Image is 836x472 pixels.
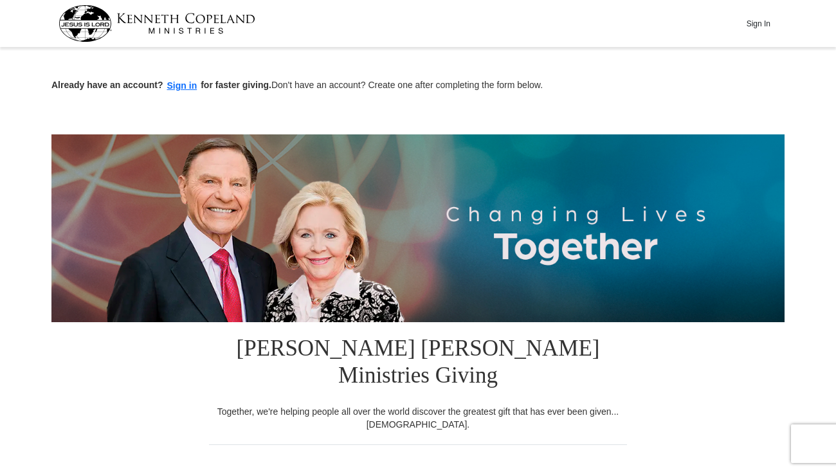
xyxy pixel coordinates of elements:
[51,78,785,93] p: Don't have an account? Create one after completing the form below.
[209,405,627,431] div: Together, we're helping people all over the world discover the greatest gift that has ever been g...
[739,14,777,33] button: Sign In
[51,80,271,90] strong: Already have an account? for faster giving.
[209,322,627,405] h1: [PERSON_NAME] [PERSON_NAME] Ministries Giving
[59,5,255,42] img: kcm-header-logo.svg
[163,78,201,93] button: Sign in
